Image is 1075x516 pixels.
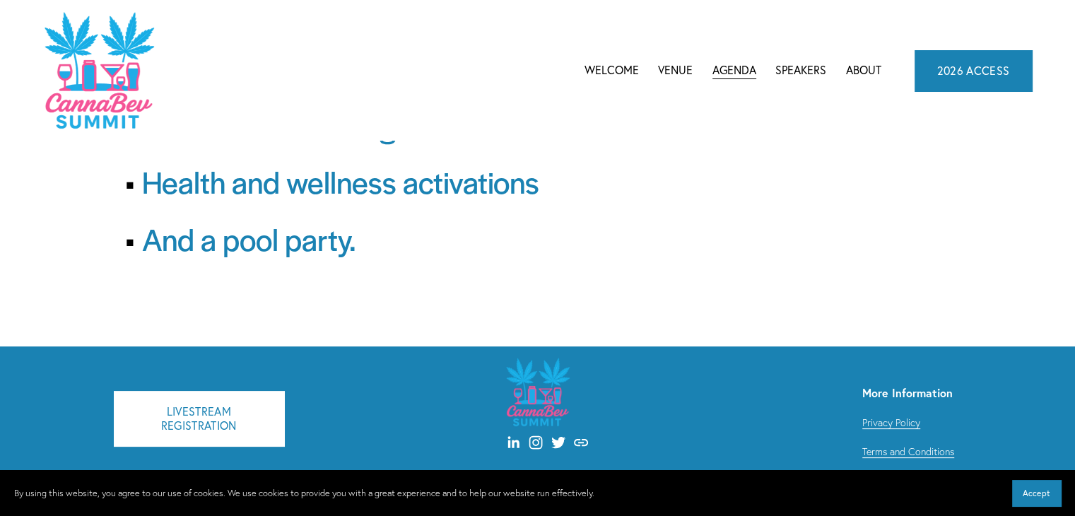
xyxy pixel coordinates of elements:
[1012,480,1061,506] button: Accept
[845,60,881,81] a: About
[862,385,953,400] strong: More Information
[43,11,154,130] img: CannaDataCon
[529,435,543,450] a: Instagram
[114,391,284,446] a: LIVESTREAM REGISTRATION
[585,60,639,81] a: Welcome
[712,61,756,80] span: Agenda
[712,60,756,81] a: folder dropdown
[142,218,356,259] span: And a pool party.
[862,443,954,460] a: Terms and Conditions
[862,414,920,431] a: Privacy Policy
[506,435,520,450] a: LinkedIn
[574,435,588,450] a: URL
[551,435,565,450] a: Twitter
[1023,488,1050,498] span: Accept
[142,104,511,146] span: Themed networking cabanas
[775,60,826,81] a: Speakers
[14,486,594,501] p: By using this website, you agree to our use of cookies. We use cookies to provide you with a grea...
[142,160,539,202] span: Health and wellness activations
[658,60,693,81] a: Venue
[915,50,1033,91] a: 2026 ACCESS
